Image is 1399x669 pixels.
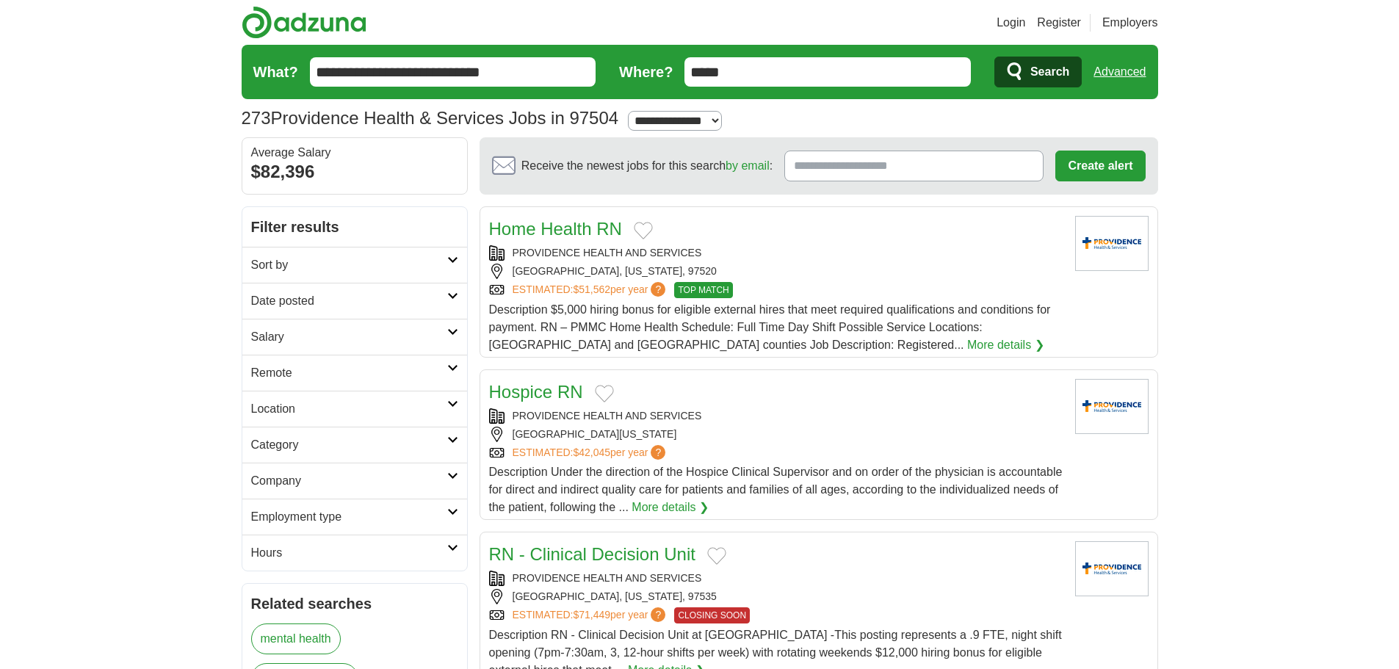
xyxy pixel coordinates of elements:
[242,391,467,427] a: Location
[1055,151,1145,181] button: Create alert
[1037,14,1081,32] a: Register
[251,544,447,562] h2: Hours
[489,466,1063,513] span: Description Under the direction of the Hospice Clinical Supervisor and on order of the physician ...
[1075,379,1149,434] img: Providence Health & Services logo
[573,609,610,621] span: $71,449
[251,364,447,382] h2: Remote
[674,607,750,623] span: CLOSING SOON
[513,572,702,584] a: PROVIDENCE HEALTH AND SERVICES
[651,607,665,622] span: ?
[513,282,669,298] a: ESTIMATED:$51,562per year?
[967,336,1044,354] a: More details ❯
[489,303,1051,351] span: Description $5,000 hiring bonus for eligible external hires that meet required qualifications and...
[251,292,447,310] h2: Date posted
[997,14,1025,32] a: Login
[489,544,695,564] a: RN - Clinical Decision Unit
[253,61,298,83] label: What?
[251,623,341,654] a: mental health
[242,319,467,355] a: Salary
[242,463,467,499] a: Company
[489,382,583,402] a: Hospice RN
[1093,57,1146,87] a: Advanced
[489,589,1063,604] div: [GEOGRAPHIC_DATA], [US_STATE], 97535
[242,247,467,283] a: Sort by
[251,472,447,490] h2: Company
[595,385,614,402] button: Add to favorite jobs
[251,328,447,346] h2: Salary
[489,427,1063,442] div: [GEOGRAPHIC_DATA][US_STATE]
[489,264,1063,279] div: [GEOGRAPHIC_DATA], [US_STATE], 97520
[242,283,467,319] a: Date posted
[674,282,732,298] span: TOP MATCH
[251,508,447,526] h2: Employment type
[632,499,709,516] a: More details ❯
[242,499,467,535] a: Employment type
[242,427,467,463] a: Category
[513,247,702,258] a: PROVIDENCE HEALTH AND SERVICES
[634,222,653,239] button: Add to favorite jobs
[242,535,467,571] a: Hours
[242,207,467,247] h2: Filter results
[513,445,669,460] a: ESTIMATED:$42,045per year?
[726,159,770,172] a: by email
[1075,216,1149,271] img: Providence Health & Services logo
[1030,57,1069,87] span: Search
[573,446,610,458] span: $42,045
[521,157,773,175] span: Receive the newest jobs for this search :
[489,219,622,239] a: Home Health RN
[707,547,726,565] button: Add to favorite jobs
[513,410,702,422] a: PROVIDENCE HEALTH AND SERVICES
[1102,14,1158,32] a: Employers
[994,57,1082,87] button: Search
[651,282,665,297] span: ?
[619,61,673,83] label: Where?
[251,593,458,615] h2: Related searches
[251,436,447,454] h2: Category
[251,147,458,159] div: Average Salary
[513,607,669,623] a: ESTIMATED:$71,449per year?
[573,283,610,295] span: $51,562
[242,355,467,391] a: Remote
[1075,541,1149,596] img: Providence Health & Services logo
[242,108,619,128] h1: Providence Health & Services Jobs in 97504
[251,400,447,418] h2: Location
[251,256,447,274] h2: Sort by
[242,6,366,39] img: Adzuna logo
[251,159,458,185] div: $82,396
[651,445,665,460] span: ?
[242,105,271,131] span: 273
